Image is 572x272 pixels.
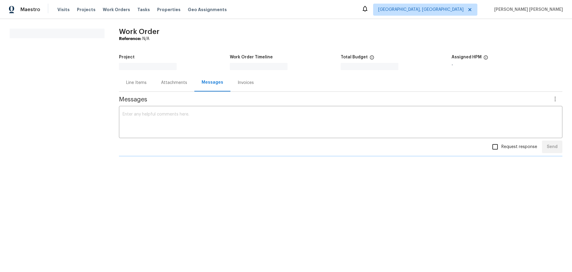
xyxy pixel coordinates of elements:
div: N/A [119,36,562,42]
div: - [452,63,562,67]
h5: Work Order Timeline [230,55,273,59]
b: Reference: [119,37,141,41]
span: Tasks [137,8,150,12]
h5: Total Budget [341,55,368,59]
span: [PERSON_NAME] [PERSON_NAME] [492,7,563,13]
div: Line Items [126,80,147,86]
span: Visits [57,7,70,13]
span: Maestro [20,7,40,13]
span: Request response [501,144,537,150]
div: Attachments [161,80,187,86]
span: Messages [119,97,548,103]
span: Geo Assignments [188,7,227,13]
span: The total cost of line items that have been proposed by Opendoor. This sum includes line items th... [370,55,374,63]
span: The hpm assigned to this work order. [483,55,488,63]
span: Properties [157,7,181,13]
span: [GEOGRAPHIC_DATA], [GEOGRAPHIC_DATA] [378,7,464,13]
span: Work Order [119,28,160,35]
h5: Project [119,55,135,59]
div: Messages [202,79,223,85]
div: Invoices [238,80,254,86]
h5: Assigned HPM [452,55,482,59]
span: Projects [77,7,96,13]
span: Work Orders [103,7,130,13]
